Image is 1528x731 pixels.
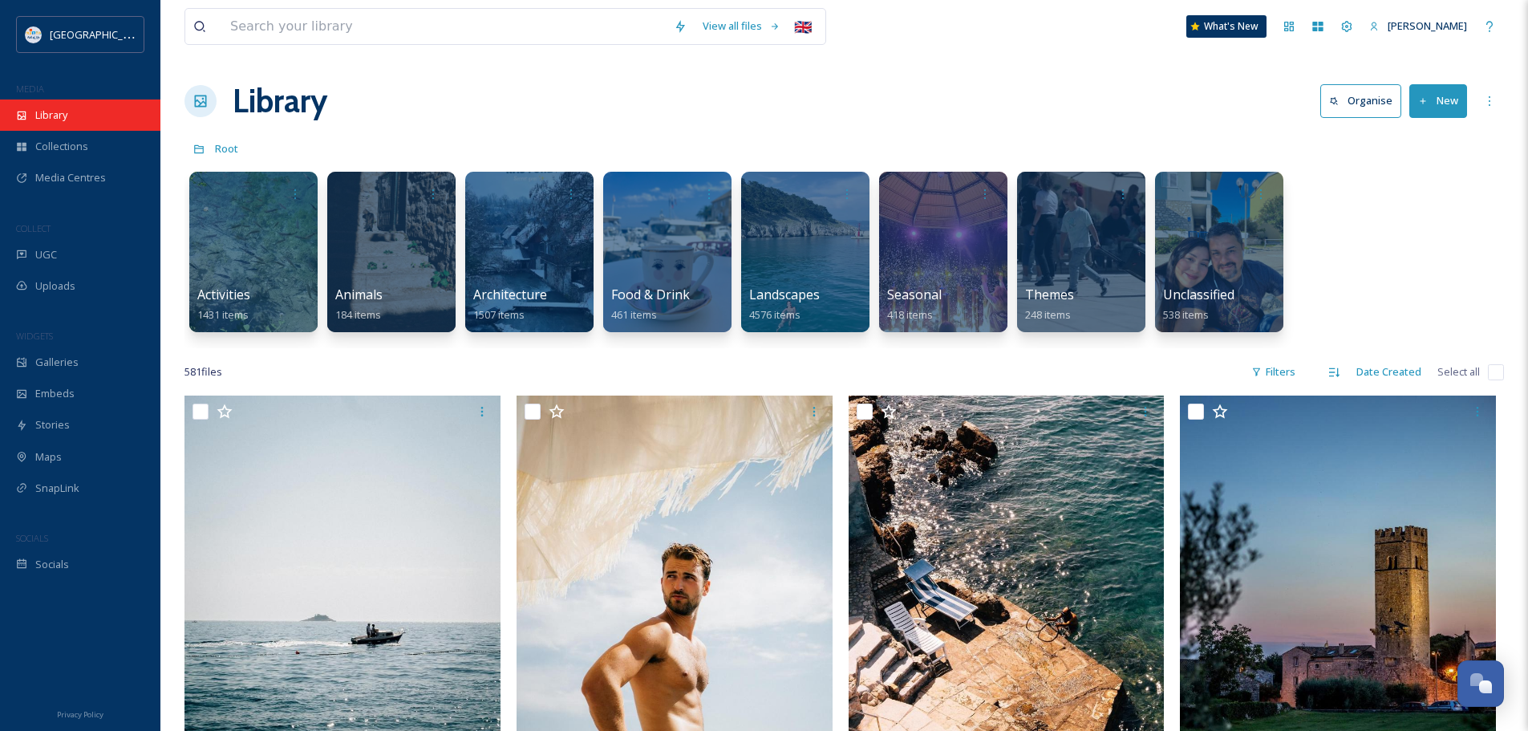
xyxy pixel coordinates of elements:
span: MEDIA [16,83,44,95]
span: Uploads [35,278,75,294]
a: Unclassified538 items [1163,287,1234,322]
span: Unclassified [1163,286,1234,303]
span: 1507 items [473,307,525,322]
a: Privacy Policy [57,704,103,723]
span: 538 items [1163,307,1209,322]
a: View all files [695,10,788,42]
a: Seasonal418 items [887,287,942,322]
span: 1431 items [197,307,249,322]
span: 4576 items [749,307,800,322]
span: UGC [35,247,57,262]
span: Landscapes [749,286,820,303]
button: New [1409,84,1467,117]
span: Galleries [35,355,79,370]
button: Organise [1320,84,1401,117]
div: Filters [1243,356,1303,388]
span: Media Centres [35,170,106,185]
a: Organise [1320,84,1409,117]
span: Food & Drink [611,286,690,303]
img: HTZ_logo_EN.svg [26,26,42,43]
a: [PERSON_NAME] [1361,10,1475,42]
span: Seasonal [887,286,942,303]
span: Themes [1025,286,1074,303]
span: [GEOGRAPHIC_DATA] [50,26,152,42]
input: Search your library [222,9,666,44]
span: 581 file s [184,364,222,380]
a: Root [215,139,238,158]
span: SnapLink [35,481,79,496]
span: 184 items [335,307,381,322]
a: Themes248 items [1025,287,1074,322]
div: 🇬🇧 [788,12,817,41]
span: Architecture [473,286,547,303]
span: Socials [35,557,69,572]
div: Date Created [1348,356,1429,388]
span: COLLECT [16,222,51,234]
span: Embeds [35,386,75,401]
span: Library [35,108,67,123]
span: Collections [35,139,88,154]
button: Open Chat [1457,660,1504,707]
span: Select all [1437,364,1480,380]
span: Animals [335,286,383,303]
span: Privacy Policy [57,709,103,720]
span: WIDGETS [16,330,53,342]
span: 418 items [887,307,933,322]
span: 461 items [611,307,657,322]
span: 248 items [1025,307,1071,322]
a: Animals184 items [335,287,383,322]
span: Activities [197,286,250,303]
span: Stories [35,417,70,433]
a: What's New [1186,15,1267,38]
a: Landscapes4576 items [749,287,820,322]
a: Architecture1507 items [473,287,547,322]
span: Maps [35,449,62,465]
span: SOCIALS [16,532,48,544]
span: [PERSON_NAME] [1388,18,1467,33]
a: Food & Drink461 items [611,287,690,322]
a: Library [233,77,327,125]
span: Root [215,141,238,156]
a: Activities1431 items [197,287,250,322]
